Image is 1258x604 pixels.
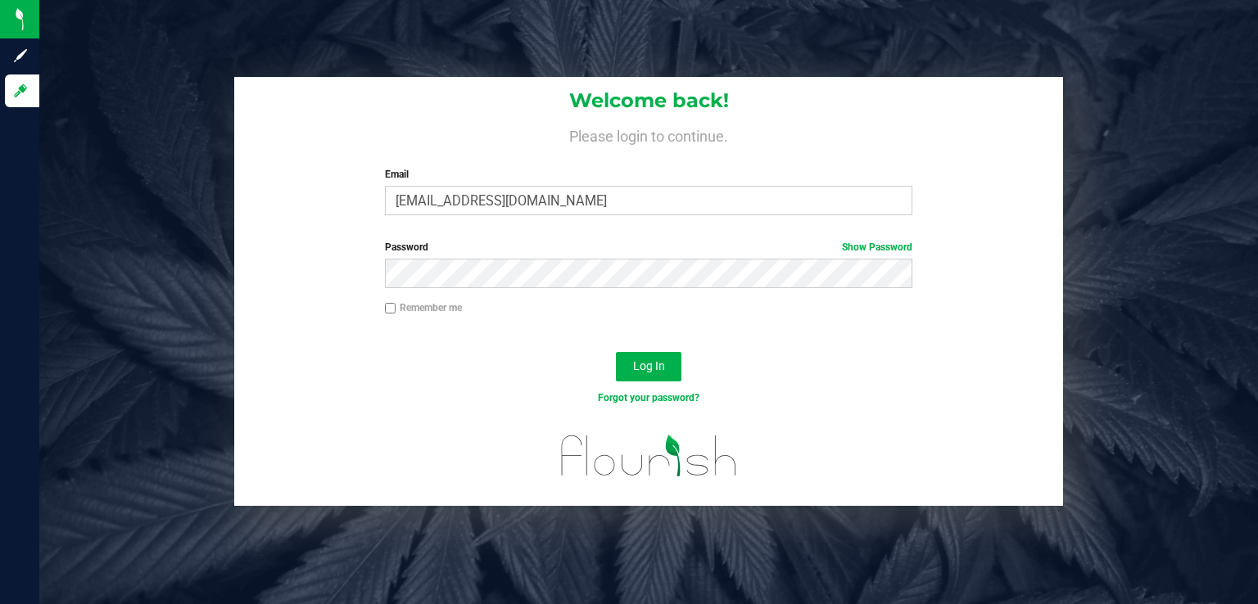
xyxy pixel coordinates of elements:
[598,392,699,403] a: Forgot your password?
[842,241,912,253] a: Show Password
[234,124,1063,144] h4: Please login to continue.
[545,422,753,489] img: flourish_logo.svg
[633,359,665,372] span: Log In
[385,303,396,314] input: Remember me
[385,167,913,182] label: Email
[12,83,29,99] inline-svg: Log in
[234,90,1063,111] h1: Welcome back!
[616,352,681,381] button: Log In
[385,241,428,253] span: Password
[12,47,29,64] inline-svg: Sign up
[385,300,462,315] label: Remember me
